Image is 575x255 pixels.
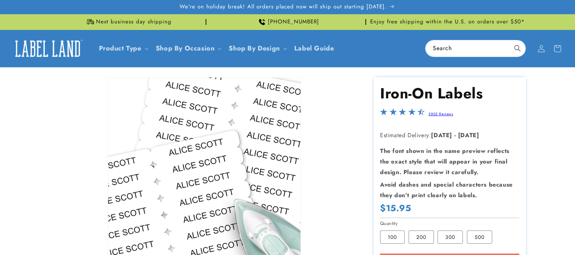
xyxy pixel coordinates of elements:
a: Label Guide [290,40,339,57]
a: Shop By Design [229,44,280,53]
label: 500 [467,230,492,244]
summary: Shop By Occasion [151,40,225,57]
summary: Shop By Design [224,40,290,57]
strong: [DATE] [458,131,479,139]
label: 100 [380,230,405,244]
a: Label Land [8,34,87,63]
button: Search [509,40,526,56]
strong: - [454,131,456,139]
span: We’re on holiday break! All orders placed now will ship out starting [DATE]. [180,3,387,11]
span: 4.5-star overall rating [380,110,425,119]
span: Next business day shipping [96,18,172,26]
legend: Quantity [380,220,398,227]
span: Enjoy free shipping within the U.S. on orders over $50* [370,18,525,26]
strong: The font shown in the name preview reflects the exact style that will appear in your final design... [380,147,509,176]
div: Announcement [209,14,366,30]
p: Estimated Delivery: [380,130,519,141]
span: $15.95 [380,202,411,214]
img: Label Land [11,37,84,60]
label: 200 [409,230,434,244]
span: Shop By Occasion [156,44,215,53]
div: Announcement [49,14,206,30]
span: Label Guide [294,44,334,53]
a: Product Type [99,44,141,53]
h1: Iron-On Labels [380,84,519,103]
div: Announcement [369,14,526,30]
strong: [DATE] [431,131,452,139]
a: 2802 Reviews [428,111,453,117]
span: [PHONE_NUMBER] [268,18,319,26]
strong: Avoid dashes and special characters because they don’t print clearly on labels. [380,180,513,199]
label: 300 [438,230,463,244]
summary: Product Type [95,40,151,57]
